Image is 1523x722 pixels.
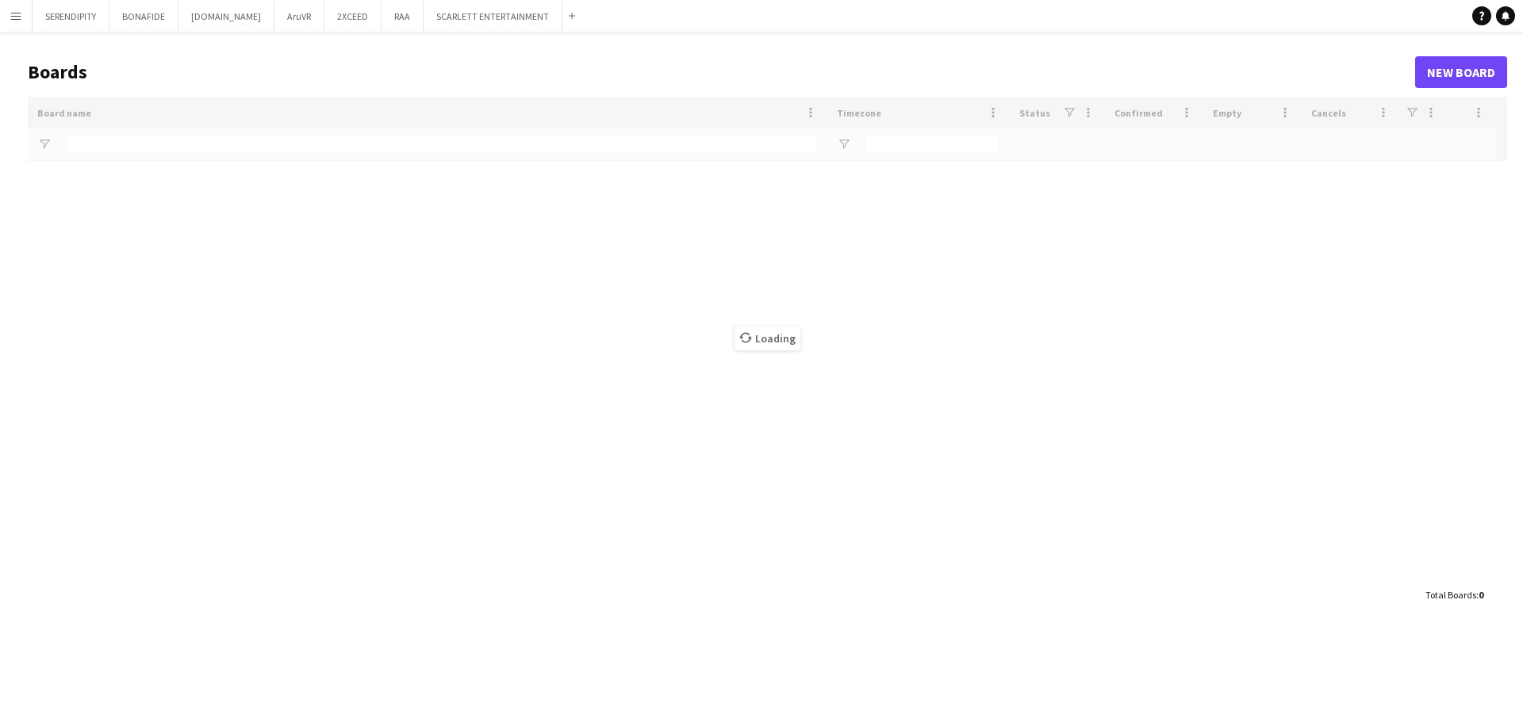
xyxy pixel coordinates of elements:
[1425,579,1483,610] div: :
[424,1,562,32] button: SCARLETT ENTERTAINMENT
[324,1,382,32] button: 2XCEED
[1479,589,1483,601] span: 0
[1415,56,1507,88] a: New Board
[735,327,800,350] span: Loading
[274,1,324,32] button: AruVR
[109,1,178,32] button: BONAFIDE
[33,1,109,32] button: SERENDIPITY
[178,1,274,32] button: [DOMAIN_NAME]
[382,1,424,32] button: RAA
[1425,589,1476,601] span: Total Boards
[28,60,1415,84] h1: Boards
